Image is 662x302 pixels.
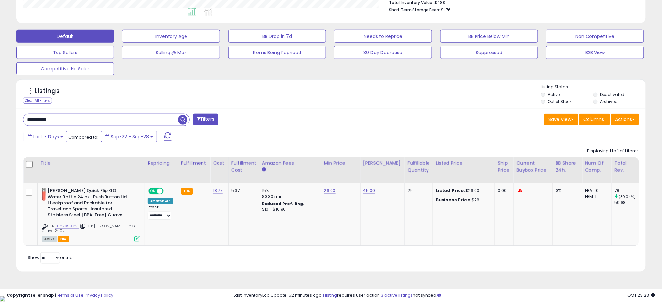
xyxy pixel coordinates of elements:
button: 30 Day Decrease [334,46,432,59]
div: Min Price [324,160,358,167]
div: Cost [213,160,226,167]
div: Fulfillment [181,160,207,167]
div: 0.00 [498,188,509,194]
button: BB Price Below Min [440,30,538,43]
button: Filters [193,114,218,125]
label: Archived [600,99,618,104]
div: Ship Price [498,160,511,174]
div: seller snap | | [7,293,113,299]
span: Columns [584,116,604,123]
span: $1.76 [441,7,451,13]
span: Last 7 Days [33,133,59,140]
div: Displaying 1 to 1 of 1 items [587,148,639,154]
label: Out of Stock [548,99,572,104]
span: All listings currently available for purchase on Amazon [42,236,57,242]
div: 5.37 [231,188,254,194]
span: Compared to: [68,134,98,140]
div: Amazon AI * [148,198,173,204]
button: Default [16,30,114,43]
strong: Copyright [7,292,30,298]
div: 0% [556,188,577,194]
b: Reduced Prof. Rng. [262,201,305,206]
span: FBA [58,236,69,242]
div: Repricing [148,160,175,167]
div: Clear All Filters [23,98,52,104]
label: Deactivated [600,92,624,97]
a: 45.00 [363,188,375,194]
b: Listed Price: [436,188,465,194]
div: FBA: 10 [585,188,606,194]
span: ON [149,189,157,194]
span: OFF [163,189,173,194]
h5: Listings [35,86,60,96]
small: Amazon Fees. [262,167,266,173]
b: Short Term Storage Fees: [389,7,440,13]
div: Num of Comp. [585,160,609,174]
button: Columns [579,114,610,125]
span: Show: entries [28,254,75,261]
div: 25 [408,188,428,194]
div: Preset: [148,205,173,220]
button: BB Drop in 7d [228,30,326,43]
button: Save View [544,114,578,125]
div: 59.98 [614,200,641,205]
div: Last InventoryLab Update: 52 minutes ago, requires user action, not synced. [234,293,655,299]
a: 26.00 [324,188,336,194]
p: Listing States: [541,84,646,90]
span: 2025-10-6 23:23 GMT [628,292,655,298]
button: Suppressed [440,46,538,59]
button: B2B View [546,46,644,59]
a: 3 active listings [381,292,413,298]
button: Sep-22 - Sep-28 [101,131,157,142]
span: Sep-22 - Sep-28 [111,133,149,140]
button: Top Sellers [16,46,114,59]
a: Terms of Use [56,292,84,298]
div: ASIN: [42,188,140,241]
button: Actions [611,114,639,125]
b: [PERSON_NAME] Quick Flip GO Water Bottle 24 oz | Push Button Lid | Leakproof and Packable for Tra... [48,188,127,220]
div: Listed Price [436,160,492,167]
div: Fulfillable Quantity [408,160,430,174]
div: Title [40,160,142,167]
a: 1 listing [323,292,337,298]
small: FBA [181,188,193,195]
img: 31w1LgjWJ1L._SL40_.jpg [42,188,46,201]
div: $10 - $10.90 [262,207,316,212]
div: 15% [262,188,316,194]
button: Competitive No Sales [16,62,114,75]
div: BB Share 24h. [556,160,579,174]
div: Amazon Fees [262,160,318,167]
div: $26.00 [436,188,490,194]
button: Inventory Age [122,30,220,43]
span: | SKU: [PERSON_NAME] Flip GO Guava 24 Oz [42,223,137,233]
div: Fulfillment Cost [231,160,256,174]
div: FBM: 1 [585,194,606,200]
button: Non Competitive [546,30,644,43]
a: 18.77 [213,188,223,194]
a: Privacy Policy [85,292,113,298]
div: $26 [436,197,490,203]
div: [PERSON_NAME] [363,160,402,167]
small: (30.04%) [619,194,636,199]
button: Needs to Reprice [334,30,432,43]
button: Items Being Repriced [228,46,326,59]
label: Active [548,92,560,97]
a: B08RXSBC83 [55,223,79,229]
button: Selling @ Max [122,46,220,59]
b: Business Price: [436,197,472,203]
div: 78 [614,188,641,194]
div: Total Rev. [614,160,638,174]
div: $0.30 min [262,194,316,200]
div: Current Buybox Price [516,160,550,174]
button: Last 7 Days [24,131,67,142]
